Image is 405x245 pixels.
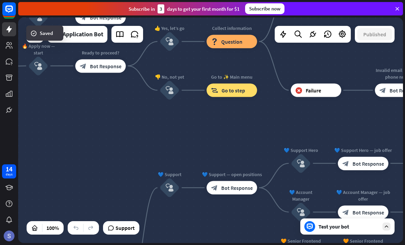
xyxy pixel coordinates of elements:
a: 14 days [2,164,16,178]
span: Support [115,222,135,233]
div: 💙 Support — open positions [202,171,262,178]
div: Collect information [202,25,262,32]
div: Job Application Bot [52,26,103,43]
div: 🔥 Apply now — start [18,42,59,56]
div: Subscribe in days to get your first month for $1 [129,4,240,13]
span: Question [221,38,242,45]
span: Saved [40,30,53,37]
span: Bot Response [221,185,253,191]
div: 👎 No, not yet [149,74,190,80]
i: success [30,30,37,37]
div: 💙 Support Hero — job offer [333,147,394,153]
i: block_user_input [34,62,42,70]
span: Bot Response [90,14,122,21]
span: Bot Response [352,160,384,167]
i: block_question [211,38,218,45]
i: block_bot_response [211,185,218,191]
i: block_user_input [166,38,174,46]
div: Subscribe now [245,3,284,14]
i: block_bot_response [342,209,349,215]
div: 100% [44,222,61,233]
i: block_user_input [34,13,42,21]
span: Go to step [222,87,245,94]
div: days [6,172,12,177]
i: block_user_input [297,159,305,167]
div: Test your bot [318,223,379,230]
button: Published [357,28,392,40]
i: block_bot_response [80,63,87,69]
i: block_bot_response [80,14,87,21]
i: block_bot_response [379,87,386,94]
button: Open LiveChat chat widget [5,3,26,23]
i: block_failure [295,87,302,94]
div: 💙 Account Manager [281,189,321,202]
div: 14 [6,166,12,172]
div: Ready to proceed? [70,49,131,56]
span: Bot Response [352,209,384,215]
span: Failure [306,87,321,94]
i: block_bot_response [342,160,349,167]
div: 💙 Support [149,171,190,178]
div: 💙 Account Manager — job offer [333,189,394,202]
div: 👍 Yes, let’s go [149,25,190,32]
span: Bot Response [90,63,122,69]
i: block_user_input [166,184,174,192]
i: block_goto [211,87,218,94]
div: 3 [158,4,164,13]
div: 💙 Support Hero [281,147,321,153]
i: block_user_input [297,208,305,216]
i: block_user_input [166,86,174,94]
div: Go to ✨ Main menu [202,74,262,80]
